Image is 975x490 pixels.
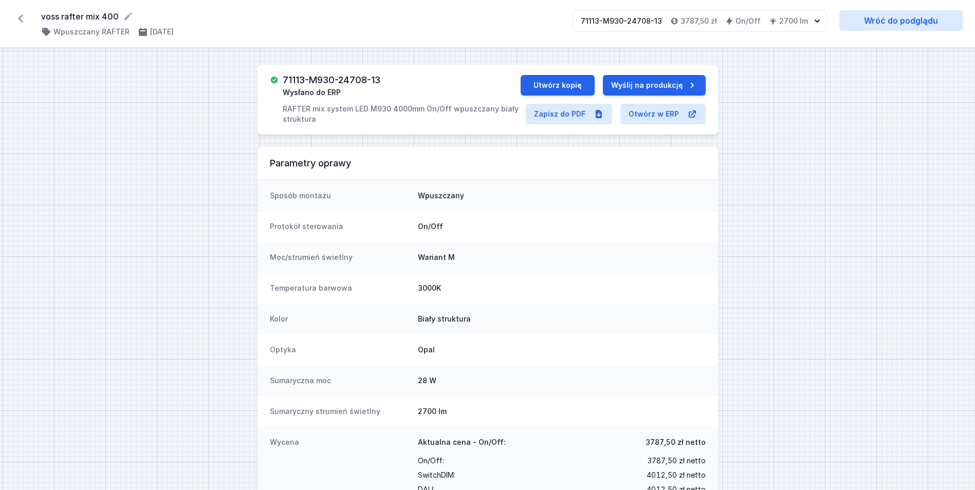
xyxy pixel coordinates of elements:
[123,11,133,22] button: Edytuj nazwę projektu
[521,75,595,96] button: Utwórz kopię
[283,87,341,98] span: Wysłano do ERP
[270,283,410,293] dt: Temperatura barwowa
[270,221,410,232] dt: Protokół sterowania
[839,10,963,31] a: Wróć do podglądu
[646,437,706,447] span: 3787,50 zł netto
[620,104,706,124] a: Otwórz w ERP
[270,406,410,417] dt: Sumaryczny strumień świetlny
[418,454,444,468] span: On/Off :
[270,252,410,262] dt: Moc/strumień świetlny
[418,283,706,293] dd: 3000K
[270,345,410,355] dt: Optyka
[418,468,455,482] span: SwitchDIM :
[418,221,706,232] dd: On/Off
[418,406,706,417] dd: 2700 lm
[648,454,706,468] span: 3787,50 zł netto
[418,191,706,201] dd: Wpuszczany
[418,252,706,262] dd: Wariant M
[603,75,706,96] button: Wyślij na produkcję
[779,16,808,26] h4: 2700 lm
[270,191,410,201] dt: Sposób montażu
[526,104,612,124] a: Zapisz do PDF
[735,16,761,26] h4: On/Off
[418,345,706,355] dd: Opal
[418,314,706,324] dd: Biały struktura
[150,27,174,37] h4: [DATE]
[270,375,410,386] dt: Sumaryczna moc
[283,104,520,124] p: RAFTER mix system LED M930 4000mm On/Off wpuszczany biały struktura
[680,16,717,26] h4: 3787,50 zł
[581,16,662,26] div: 71113-M930-24708-13
[270,157,706,169] h3: Parametry oprawy
[418,375,706,386] dd: 28 W
[418,437,506,447] span: Aktualna cena - On/Off:
[283,75,380,85] h3: 71113-M930-24708-13
[53,27,130,37] h4: Wpuszczany RAFTER
[41,10,560,23] form: voss rafter mix 400
[572,10,827,32] button: 71113-M930-24708-133787,50 złOn/Off2700 lm
[270,314,410,324] dt: Kolor
[647,468,706,482] span: 4012,50 zł netto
